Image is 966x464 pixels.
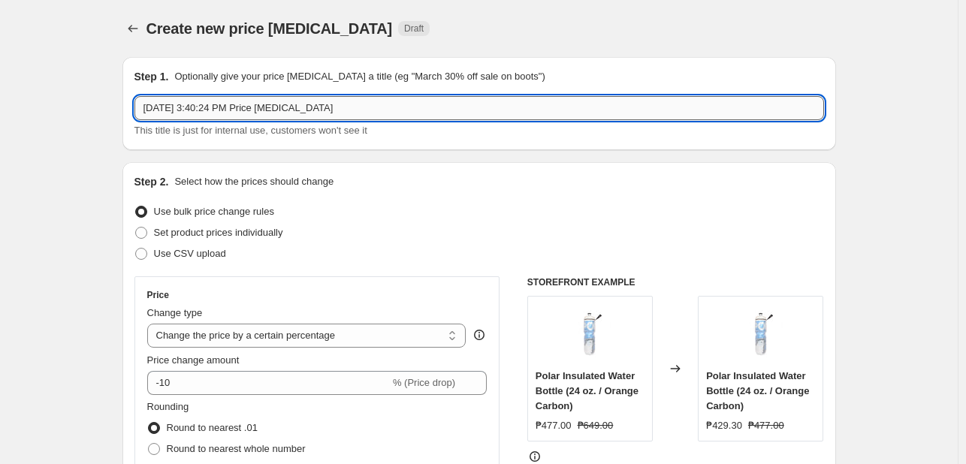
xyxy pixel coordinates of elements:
[706,418,742,433] div: ₱429.30
[147,371,390,395] input: -15
[748,418,784,433] strike: ₱477.00
[174,69,545,84] p: Optionally give your price [MEDICAL_DATA] a title (eg "March 30% off sale on boots")
[134,96,824,120] input: 30% off holiday sale
[134,69,169,84] h2: Step 1.
[174,174,334,189] p: Select how the prices should change
[154,227,283,238] span: Set product prices individually
[731,304,791,364] img: 174437_a_80x.jpg
[147,289,169,301] h3: Price
[147,307,203,318] span: Change type
[146,20,393,37] span: Create new price [MEDICAL_DATA]
[404,23,424,35] span: Draft
[167,422,258,433] span: Round to nearest .01
[706,370,809,411] span: Polar Insulated Water Bottle (24 oz. / Orange Carbon)
[147,401,189,412] span: Rounding
[472,327,487,342] div: help
[134,174,169,189] h2: Step 2.
[536,370,638,411] span: Polar Insulated Water Bottle (24 oz. / Orange Carbon)
[536,418,572,433] div: ₱477.00
[527,276,824,288] h6: STOREFRONT EXAMPLE
[147,354,240,366] span: Price change amount
[154,248,226,259] span: Use CSV upload
[122,18,143,39] button: Price change jobs
[578,418,614,433] strike: ₱649.00
[134,125,367,136] span: This title is just for internal use, customers won't see it
[154,206,274,217] span: Use bulk price change rules
[560,304,620,364] img: 174437_a_80x.jpg
[393,377,455,388] span: % (Price drop)
[167,443,306,454] span: Round to nearest whole number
